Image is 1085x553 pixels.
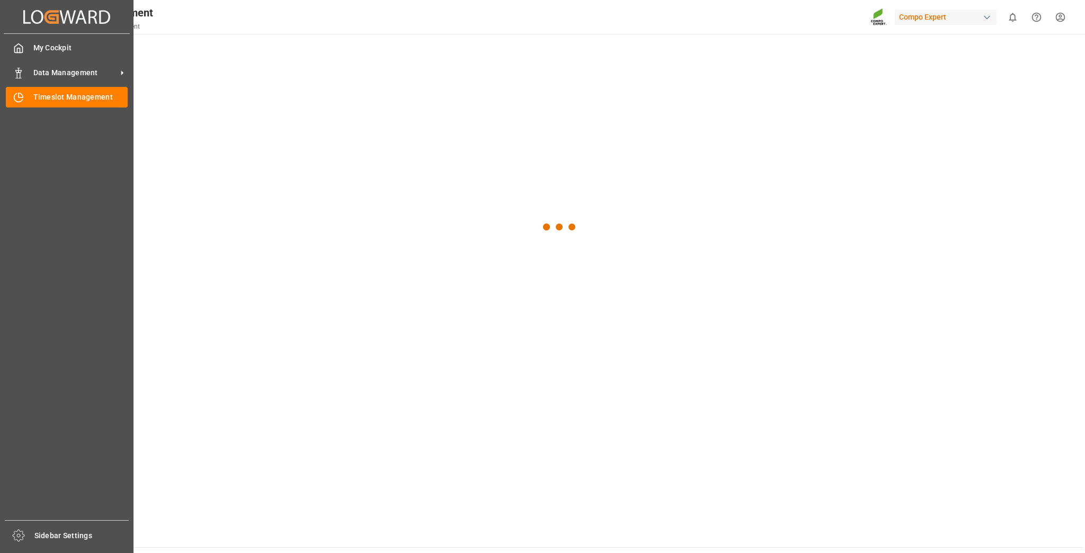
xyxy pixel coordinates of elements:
a: My Cockpit [6,38,128,58]
div: Compo Expert [895,10,997,25]
a: Timeslot Management [6,87,128,108]
span: Timeslot Management [33,92,128,103]
button: show 0 new notifications [1001,5,1025,29]
span: Data Management [33,67,117,78]
button: Compo Expert [895,7,1001,27]
button: Help Center [1025,5,1048,29]
span: Sidebar Settings [34,530,129,541]
img: Screenshot%202023-09-29%20at%2010.02.21.png_1712312052.png [870,8,887,26]
span: My Cockpit [33,42,128,53]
